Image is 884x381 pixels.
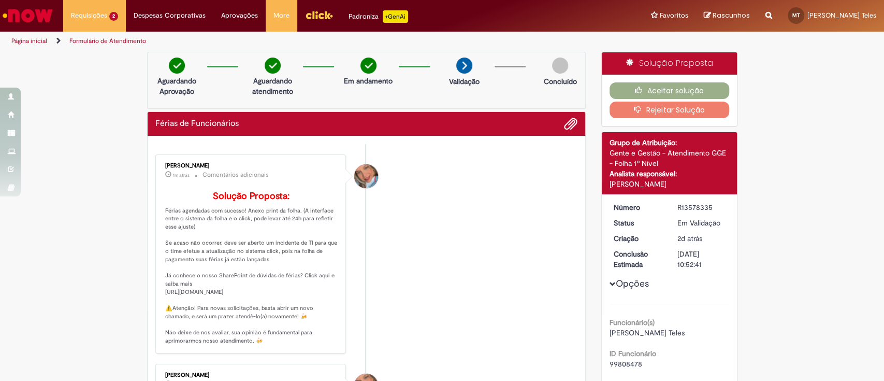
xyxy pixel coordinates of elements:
[169,58,185,74] img: check-circle-green.png
[610,148,729,168] div: Gente e Gestão - Atendimento GGE - Folha 1º Nível
[155,119,239,129] h2: Férias de Funcionários Histórico de tíquete
[221,10,258,21] span: Aprovações
[8,32,582,51] ul: Trilhas de página
[173,172,190,178] span: 1m atrás
[610,318,655,327] b: Funcionário(s)
[610,328,685,337] span: [PERSON_NAME] Teles
[165,191,338,345] p: Férias agendadas com sucesso! Anexo print da folha. (A interface entre o sistema da folha e o cli...
[248,76,298,96] p: Aguardando atendimento
[606,218,670,228] dt: Status
[69,37,146,45] a: Formulário de Atendimento
[552,58,568,74] img: img-circle-grey.png
[610,168,729,179] div: Analista responsável:
[305,7,333,23] img: click_logo_yellow_360x200.png
[610,102,729,118] button: Rejeitar Solução
[792,12,800,19] span: MT
[134,10,206,21] span: Despesas Corporativas
[456,58,472,74] img: arrow-next.png
[704,11,750,21] a: Rascunhos
[449,76,480,87] p: Validação
[713,10,750,20] span: Rascunhos
[677,233,726,244] div: 29/09/2025 16:52:38
[677,234,702,243] span: 2d atrás
[360,58,376,74] img: check-circle-green.png
[213,190,289,202] b: Solução Proposta:
[543,76,576,87] p: Concluído
[610,349,656,358] b: ID Funcionário
[610,359,642,369] span: 99808478
[383,10,408,23] p: +GenAi
[165,372,338,378] div: [PERSON_NAME]
[273,10,289,21] span: More
[807,11,876,20] span: [PERSON_NAME] Teles
[606,202,670,213] dt: Número
[677,202,726,213] div: R13578335
[610,137,729,148] div: Grupo de Atribuição:
[677,234,702,243] time: 29/09/2025 16:52:38
[173,172,190,178] time: 01/10/2025 10:52:51
[165,163,338,169] div: [PERSON_NAME]
[677,249,726,270] div: [DATE] 10:52:41
[349,10,408,23] div: Padroniza
[109,12,118,21] span: 2
[660,10,688,21] span: Favoritos
[152,76,202,96] p: Aguardando Aprovação
[610,179,729,189] div: [PERSON_NAME]
[71,10,107,21] span: Requisições
[344,76,393,86] p: Em andamento
[677,218,726,228] div: Em Validação
[610,82,729,99] button: Aceitar solução
[606,233,670,244] dt: Criação
[265,58,281,74] img: check-circle-green.png
[564,117,577,131] button: Adicionar anexos
[11,37,47,45] a: Página inicial
[354,164,378,188] div: Jacqueline Andrade Galani
[602,52,737,75] div: Solução Proposta
[202,171,269,179] small: Comentários adicionais
[1,5,54,26] img: ServiceNow
[606,249,670,270] dt: Conclusão Estimada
